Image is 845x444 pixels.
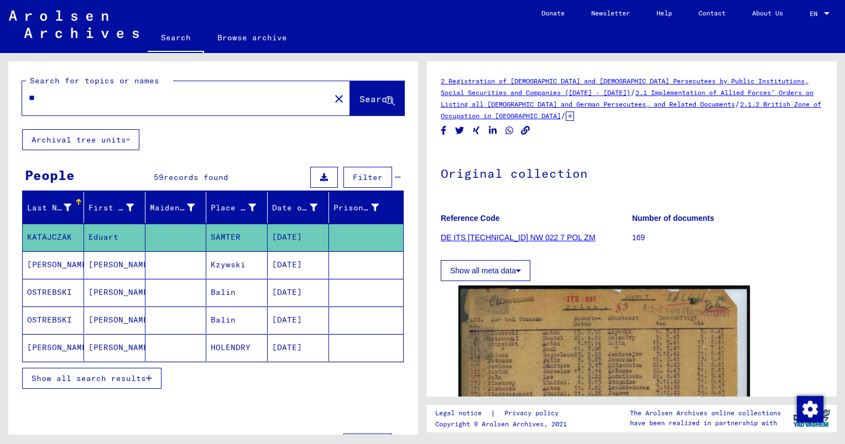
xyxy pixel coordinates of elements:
[164,172,228,182] span: records found
[272,202,317,214] div: Date of Birth
[272,199,331,216] div: Date of Birth
[333,199,393,216] div: Prisoner #
[84,251,145,278] mat-cell: [PERSON_NAME]
[735,99,740,109] span: /
[206,224,268,251] mat-cell: SAMTER
[22,368,161,389] button: Show all search results
[25,165,75,185] div: People
[23,306,84,334] mat-cell: OSTREBSKI
[206,279,268,306] mat-cell: Balin
[454,124,466,138] button: Share on Twitter
[145,192,207,223] mat-header-cell: Maiden Name
[211,199,270,216] div: Place of Birth
[32,373,146,383] span: Show all search results
[328,87,350,109] button: Clear
[268,251,329,278] mat-cell: [DATE]
[332,92,346,105] mat-icon: close
[268,224,329,251] mat-cell: [DATE]
[23,251,84,278] mat-cell: [PERSON_NAME]
[471,124,482,138] button: Share on Xing
[441,148,823,197] h1: Original collection
[487,124,499,138] button: Share on LinkedIn
[435,419,572,429] p: Copyright © Arolsen Archives, 2021
[520,124,531,138] button: Copy link
[810,10,822,18] span: EN
[27,202,71,214] div: Last Name
[84,334,145,361] mat-cell: [PERSON_NAME]
[435,408,572,419] div: |
[333,202,379,214] div: Prisoner #
[23,224,84,251] mat-cell: KATAJCZAK
[268,279,329,306] mat-cell: [DATE]
[30,76,159,86] mat-label: Search for topics or names
[441,233,596,242] a: DE ITS [TECHNICAL_ID] NW 022 7 POL ZM
[204,24,300,51] a: Browse archive
[22,129,139,150] button: Archival tree units
[632,232,823,244] p: 169
[630,408,781,418] p: The Arolsen Archives online collections
[150,199,209,216] div: Maiden Name
[154,172,164,182] span: 59
[206,192,268,223] mat-header-cell: Place of Birth
[797,396,823,422] img: Change consent
[206,251,268,278] mat-cell: Kzywski
[632,214,714,223] b: Number of documents
[630,418,781,428] p: have been realized in partnership with
[88,202,134,214] div: First Name
[353,172,383,182] span: Filter
[350,81,404,115] button: Search
[359,93,393,104] span: Search
[441,214,500,223] b: Reference Code
[23,192,84,223] mat-header-cell: Last Name
[495,408,572,419] a: Privacy policy
[435,408,491,419] a: Legal notice
[23,279,84,306] mat-cell: OSTREBSKI
[268,334,329,361] mat-cell: [DATE]
[561,110,566,120] span: /
[268,192,329,223] mat-header-cell: Date of Birth
[438,124,450,138] button: Share on Facebook
[791,404,832,432] img: yv_logo.png
[268,306,329,334] mat-cell: [DATE]
[84,224,145,251] mat-cell: Eduart
[148,24,204,53] a: Search
[329,192,403,223] mat-header-cell: Prisoner #
[84,192,145,223] mat-header-cell: First Name
[150,202,195,214] div: Maiden Name
[27,199,85,216] div: Last Name
[9,10,139,38] img: Arolsen_neg.svg
[206,334,268,361] mat-cell: HOLENDRY
[630,87,635,97] span: /
[84,306,145,334] mat-cell: [PERSON_NAME]
[206,306,268,334] mat-cell: Balin
[84,279,145,306] mat-cell: [PERSON_NAME]
[441,77,809,97] a: 2 Registration of [DEMOGRAPHIC_DATA] and [DEMOGRAPHIC_DATA] Persecutees by Public Institutions, S...
[211,202,256,214] div: Place of Birth
[88,199,148,216] div: First Name
[343,167,392,188] button: Filter
[441,260,530,281] button: Show all meta data
[23,334,84,361] mat-cell: [PERSON_NAME]
[504,124,515,138] button: Share on WhatsApp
